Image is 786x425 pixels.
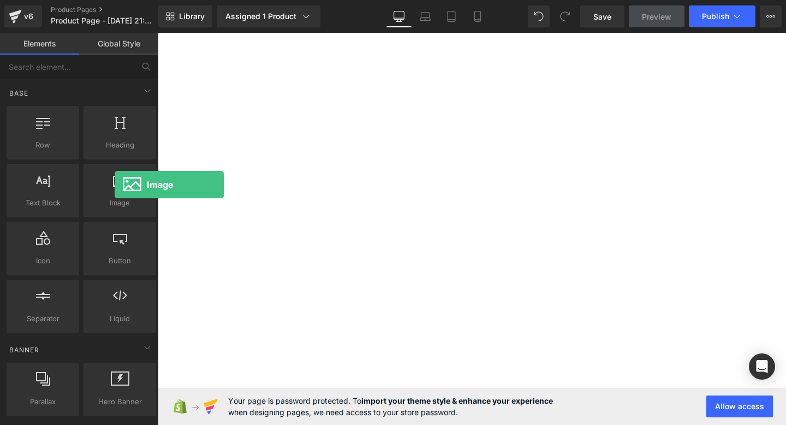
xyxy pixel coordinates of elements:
div: Open Intercom Messenger [749,353,775,380]
button: More [760,5,782,27]
span: Text Block [10,197,76,209]
a: v6 [4,5,42,27]
span: Banner [8,345,40,355]
div: v6 [22,9,35,23]
button: Allow access [706,396,773,417]
span: Liquid [87,313,153,324]
span: Hero Banner [87,396,153,408]
span: Save [593,11,611,22]
span: Product Page - [DATE] 21:55:28 [51,16,156,25]
span: Icon [10,255,76,267]
a: Preview [629,5,684,27]
span: Heading [87,139,153,151]
a: Tablet [438,5,465,27]
a: Mobile [465,5,491,27]
a: Desktop [386,5,412,27]
strong: import your theme style & enhance your experience [361,396,553,405]
a: Product Pages [51,5,176,14]
button: Undo [528,5,550,27]
span: Separator [10,313,76,324]
button: Publish [689,5,755,27]
span: Your page is password protected. To when designing pages, we need access to your store password. [228,395,553,418]
span: Library [179,11,205,21]
span: Row [10,139,76,151]
span: Base [8,88,29,98]
a: New Library [158,5,212,27]
span: Publish [702,12,729,21]
span: Button [87,255,153,267]
button: Redo [554,5,576,27]
a: Laptop [412,5,438,27]
a: Global Style [79,33,158,55]
span: Image [87,197,153,209]
div: Assigned 1 Product [225,11,312,22]
span: Parallax [10,396,76,408]
span: Preview [642,11,671,22]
